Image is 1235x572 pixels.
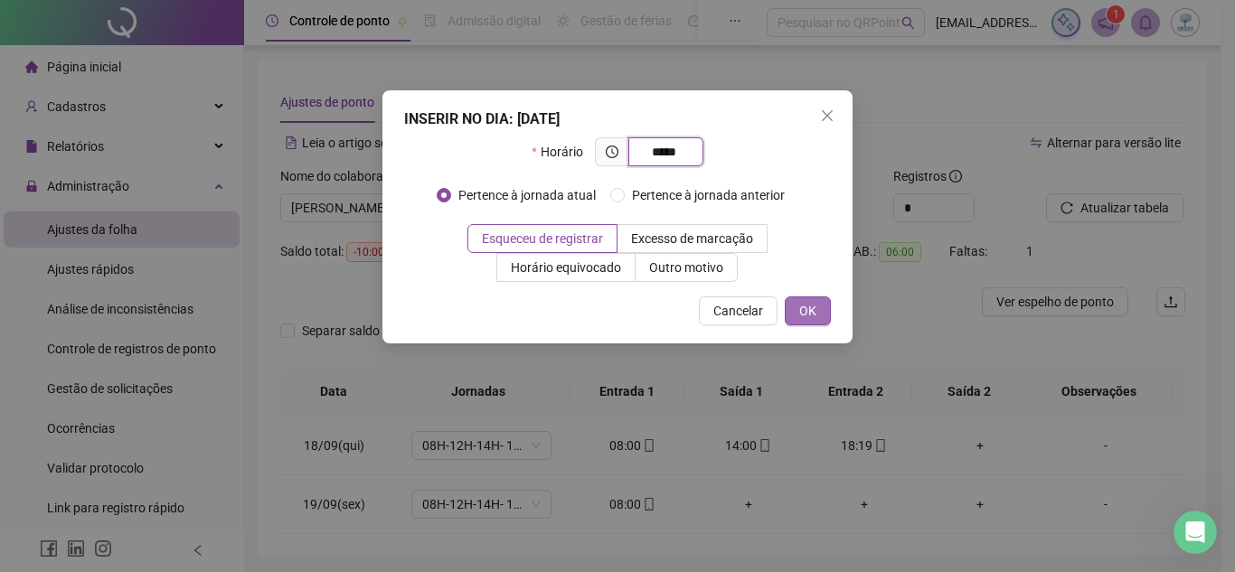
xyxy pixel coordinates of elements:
[404,108,831,130] div: INSERIR NO DIA : [DATE]
[451,185,603,205] span: Pertence à jornada atual
[1174,511,1217,554] iframe: Intercom live chat
[713,301,763,321] span: Cancelar
[813,101,842,130] button: Close
[631,231,753,246] span: Excesso de marcação
[511,260,621,275] span: Horário equivocado
[799,301,816,321] span: OK
[482,231,603,246] span: Esqueceu de registrar
[699,296,778,325] button: Cancelar
[625,185,792,205] span: Pertence à jornada anterior
[532,137,594,166] label: Horário
[820,108,834,123] span: close
[606,145,618,158] span: clock-circle
[785,296,831,325] button: OK
[649,260,723,275] span: Outro motivo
